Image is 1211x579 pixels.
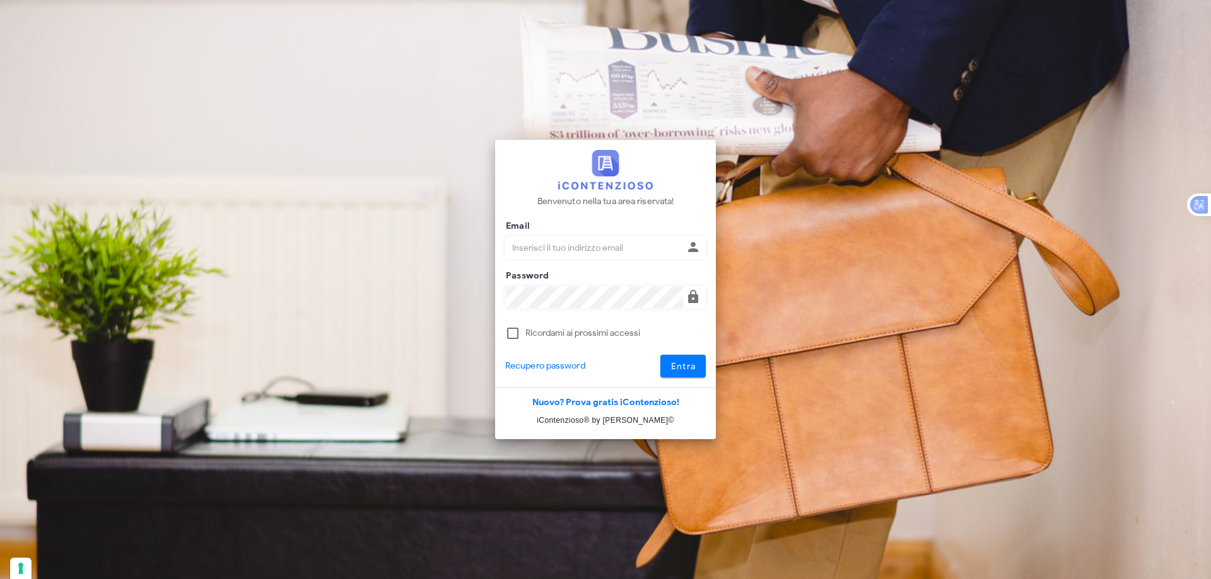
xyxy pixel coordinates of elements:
span: Entra [670,361,696,372]
button: Le tue preferenze relative al consenso per le tecnologie di tracciamento [10,558,32,579]
p: Benvenuto nella tua area riservata! [537,195,674,209]
p: iContenzioso® by [PERSON_NAME]© [495,414,716,427]
a: Recupero password [505,359,585,373]
a: Nuovo? Prova gratis iContenzioso! [532,397,679,408]
label: Password [502,270,549,282]
label: Ricordami ai prossimi accessi [525,327,706,340]
label: Email [502,220,530,232]
input: Inserisci il tuo indirizzo email [506,237,683,258]
button: Entra [660,355,706,377]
